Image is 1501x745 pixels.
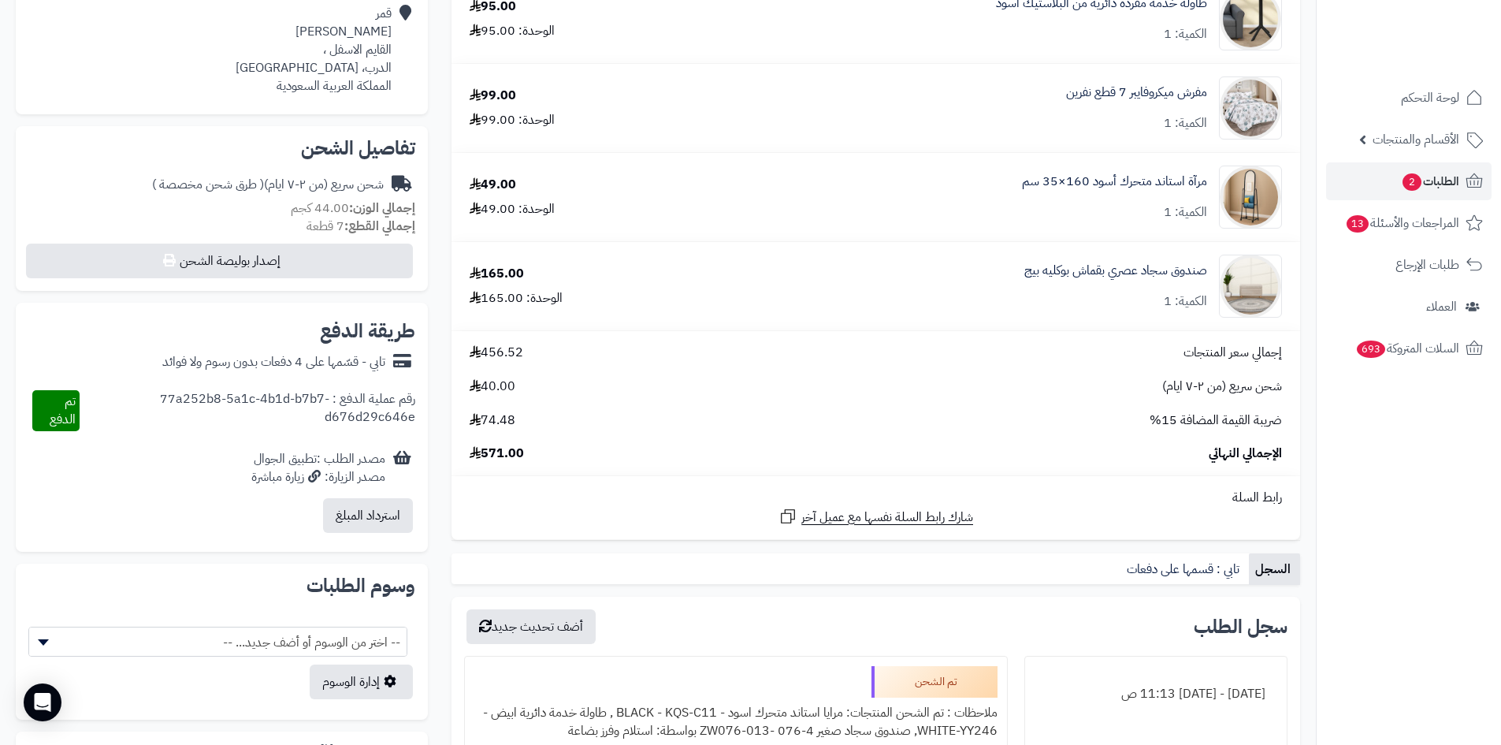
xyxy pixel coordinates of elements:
[470,87,516,105] div: 99.00
[1326,288,1492,326] a: العملاء
[291,199,415,218] small: 44.00 كجم
[871,666,998,698] div: تم الشحن
[1426,296,1457,318] span: العملاء
[470,22,555,40] div: الوحدة: 95.00
[1022,173,1207,191] a: مرآة استاند متحرك أسود 160×35 سم
[470,412,515,430] span: 74.48
[349,199,415,218] strong: إجمالي الوزن:
[251,468,385,486] div: مصدر الزيارة: زيارة مباشرة
[1326,162,1492,200] a: الطلبات2
[1024,262,1207,280] a: صندوق سجاد عصري بقماش بوكليه بيج
[1345,212,1459,234] span: المراجعات والأسئلة
[162,353,385,371] div: تابي - قسّمها على 4 دفعات بدون رسوم ولا فوائد
[29,628,407,657] span: -- اختر من الوسوم أو أضف جديد... --
[1220,166,1281,229] img: 1753188072-1-90x90.jpg
[1164,292,1207,311] div: الكمية: 1
[320,322,415,341] h2: طريقة الدفع
[1355,337,1459,359] span: السلات المتروكة
[1326,246,1492,284] a: طلبات الإرجاع
[470,176,516,194] div: 49.00
[344,217,415,236] strong: إجمالي القطع:
[470,265,524,283] div: 165.00
[1395,254,1459,276] span: طلبات الإرجاع
[1162,378,1282,396] span: شحن سريع (من ٢-٧ ايام)
[236,5,392,95] div: قمر [PERSON_NAME] القايم الاسفل ، الدرب، [GEOGRAPHIC_DATA] المملكة العربية السعودية
[152,176,384,194] div: شحن سريع (من ٢-٧ ايام)
[28,627,407,657] span: -- اختر من الوسوم أو أضف جديد... --
[1066,84,1207,102] a: مفرش ميكروفايبر 7 قطع نفرين
[26,244,413,278] button: إصدار بوليصة الشحن
[24,684,61,721] div: Open Intercom Messenger
[1356,341,1385,359] span: 693
[28,139,415,158] h2: تفاصيل الشحن
[1220,76,1281,140] img: 1752907301-1-90x90.jpg
[1401,87,1459,109] span: لوحة التحكم
[470,200,555,218] div: الوحدة: 49.00
[1164,203,1207,222] div: الكمية: 1
[1249,553,1300,585] a: السجل
[152,175,264,194] span: ( طرق شحن مخصصة )
[28,576,415,595] h2: وسوم الطلبات
[1347,215,1369,233] span: 13
[1150,412,1282,430] span: ضريبة القيمة المضافة 15%
[1164,114,1207,132] div: الكمية: 1
[470,344,523,362] span: 456.52
[470,289,563,307] div: الوحدة: 165.00
[1373,129,1459,151] span: الأقسام والمنتجات
[1035,679,1277,710] div: [DATE] - [DATE] 11:13 ص
[1220,255,1281,318] img: 1753259984-1-90x90.jpg
[1209,445,1282,463] span: الإجمالي النهائي
[80,390,416,431] div: رقم عملية الدفع : 77a252b8-5a1c-4b1d-b7b7-d676d29c646e
[1120,553,1249,585] a: تابي : قسمها على دفعات
[1183,344,1282,362] span: إجمالي سعر المنتجات
[1403,173,1422,192] span: 2
[1326,330,1492,367] a: السلات المتروكة693
[470,445,524,463] span: 571.00
[470,378,515,396] span: 40.00
[307,217,415,236] small: 7 قطعة
[310,665,413,699] a: إدارة الوسوم
[470,111,555,129] div: الوحدة: 99.00
[458,489,1294,507] div: رابط السلة
[323,498,413,533] button: استرداد المبلغ
[1401,170,1459,192] span: الطلبات
[778,507,973,527] a: شارك رابط السلة نفسها مع عميل آخر
[466,609,596,644] button: أضف تحديث جديد
[1164,25,1207,43] div: الكمية: 1
[1394,35,1486,68] img: logo-2.png
[801,508,973,527] span: شارك رابط السلة نفسها مع عميل آخر
[1326,204,1492,242] a: المراجعات والأسئلة13
[1326,79,1492,117] a: لوحة التحكم
[251,450,385,486] div: مصدر الطلب :تطبيق الجوال
[50,392,76,429] span: تم الدفع
[1194,617,1287,636] h3: سجل الطلب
